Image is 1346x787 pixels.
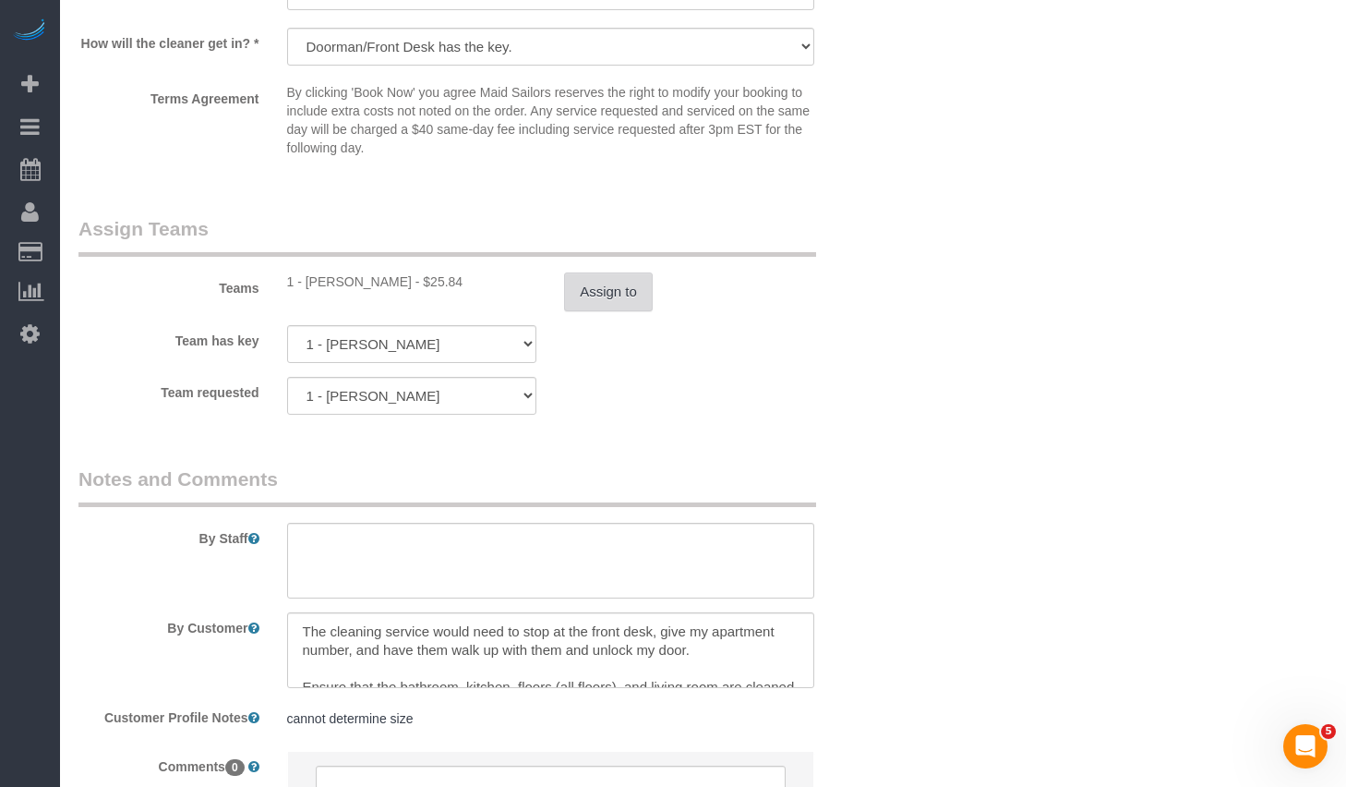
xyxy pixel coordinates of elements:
span: 0 [225,759,245,776]
label: How will the cleaner get in? * [65,28,273,53]
label: Teams [65,272,273,297]
label: By Customer [65,612,273,637]
label: Customer Profile Notes [65,702,273,727]
label: Team has key [65,325,273,350]
legend: Assign Teams [78,215,816,257]
label: Team requested [65,377,273,402]
span: 5 [1321,724,1336,739]
label: Comments [65,751,273,776]
label: Terms Agreement [65,83,273,108]
pre: cannot determine size [287,709,814,728]
label: By Staff [65,523,273,548]
p: By clicking 'Book Now' you agree Maid Sailors reserves the right to modify your booking to includ... [287,83,814,157]
iframe: Intercom live chat [1283,724,1328,769]
div: 1.52 hour x $17.00/hour [287,272,537,291]
legend: Notes and Comments [78,466,816,507]
button: Assign to [564,272,653,311]
img: Automaid Logo [11,18,48,44]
